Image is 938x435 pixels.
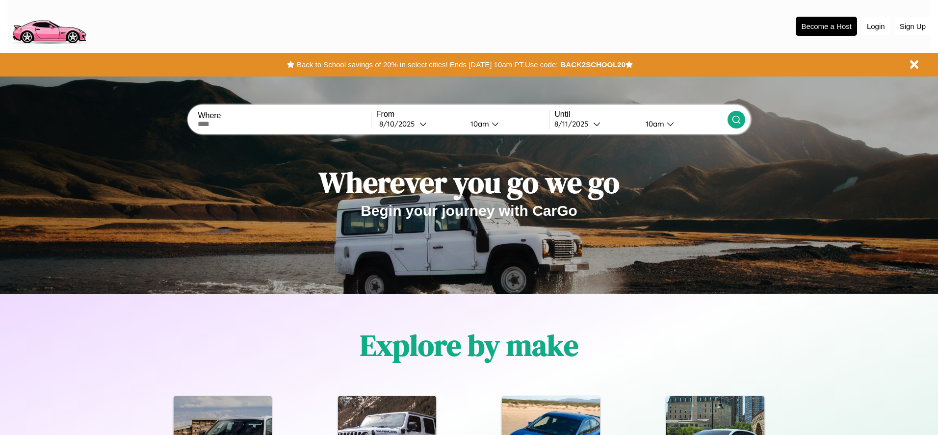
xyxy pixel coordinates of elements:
label: Until [554,110,727,119]
button: 10am [463,119,549,129]
h1: Explore by make [360,325,578,365]
label: From [376,110,549,119]
button: Login [862,17,890,35]
button: 10am [638,119,727,129]
button: Back to School savings of 20% in select cities! Ends [DATE] 10am PT.Use code: [294,58,560,72]
button: 8/10/2025 [376,119,463,129]
div: 8 / 10 / 2025 [379,119,419,128]
button: Sign Up [895,17,931,35]
img: logo [7,5,90,46]
div: 10am [641,119,667,128]
div: 10am [466,119,492,128]
b: BACK2SCHOOL20 [560,60,625,69]
button: Become a Host [796,17,857,36]
label: Where [198,111,370,120]
div: 8 / 11 / 2025 [554,119,593,128]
